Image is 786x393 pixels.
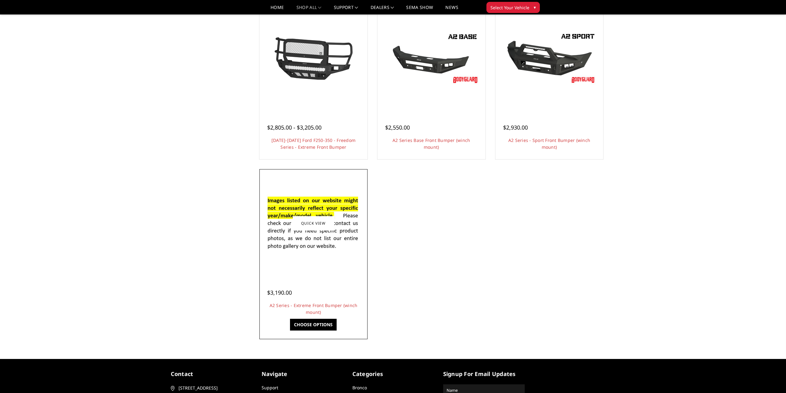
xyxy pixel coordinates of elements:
[352,370,434,378] h5: Categories
[267,289,292,296] span: $3,190.00
[486,2,540,13] button: Select Your Vehicle
[443,370,525,378] h5: signup for email updates
[270,302,358,315] a: A2 Series - Extreme Front Bumper (winch mount)
[334,5,358,14] a: Support
[171,370,252,378] h5: contact
[267,124,322,131] span: $2,805.00 - $3,205.00
[264,190,363,257] img: A2 Series - Extreme Front Bumper (winch mount)
[296,5,322,14] a: shop all
[261,171,366,276] a: A2 Series - Extreme Front Bumper (winch mount) A2 Series - Extreme Front Bumper (winch mount)
[262,370,343,378] h5: Navigate
[406,5,433,14] a: SEMA Show
[293,216,334,231] a: Quick view
[508,137,590,150] a: A2 Series - Sport Front Bumper (winch mount)
[385,124,410,131] span: $2,550.00
[393,137,470,150] a: A2 Series Base Front Bumper (winch mount)
[379,6,484,111] a: A2 Series Base Front Bumper (winch mount) A2 Series Base Front Bumper (winch mount)
[290,319,337,331] a: Choose Options
[490,4,529,11] span: Select Your Vehicle
[503,124,528,131] span: $2,930.00
[534,4,536,11] span: ▾
[352,385,367,391] a: Bronco
[497,6,602,111] a: A2 Series - Sport Front Bumper (winch mount) A2 Series - Sport Front Bumper (winch mount)
[261,6,366,111] a: 2017-2022 Ford F250-350 - Freedom Series - Extreme Front Bumper 2017-2022 Ford F250-350 - Freedom...
[262,385,278,391] a: Support
[445,5,458,14] a: News
[371,5,394,14] a: Dealers
[271,5,284,14] a: Home
[271,137,355,150] a: [DATE]-[DATE] Ford F250-350 - Freedom Series - Extreme Front Bumper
